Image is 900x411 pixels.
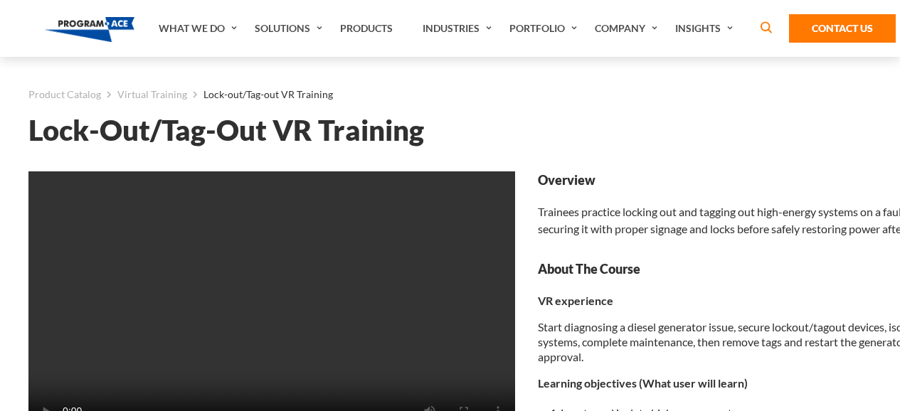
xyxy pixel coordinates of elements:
a: Contact Us [789,14,896,43]
a: Virtual Training [117,85,187,104]
li: Lock-out/Tag-out VR Training [187,85,333,104]
a: Product Catalog [28,85,101,104]
img: Program-Ace [45,17,135,42]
